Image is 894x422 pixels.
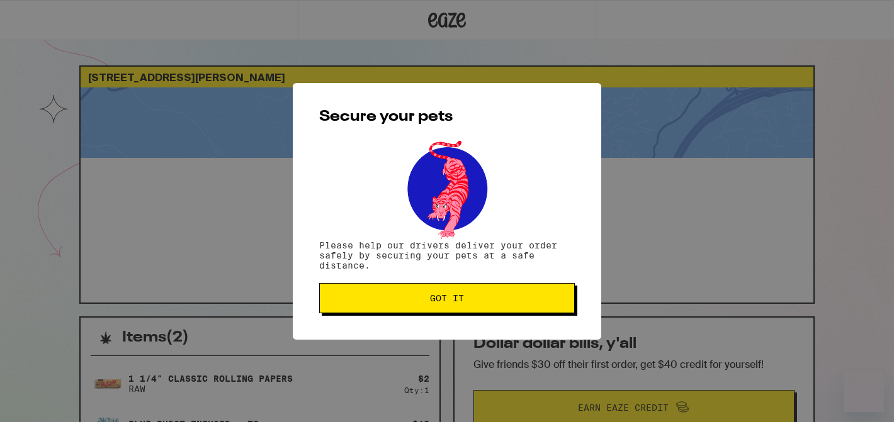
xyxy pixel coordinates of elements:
[319,283,575,313] button: Got it
[430,294,464,303] span: Got it
[395,137,499,240] img: pets
[319,109,575,125] h2: Secure your pets
[844,372,884,412] iframe: Button to launch messaging window
[319,240,575,270] p: Please help our drivers deliver your order safely by securing your pets at a safe distance.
